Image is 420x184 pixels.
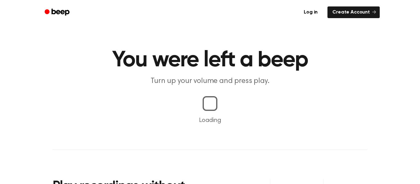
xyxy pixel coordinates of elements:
[327,6,380,18] a: Create Account
[53,49,367,71] h1: You were left a beep
[40,6,75,18] a: Beep
[92,76,328,86] p: Turn up your volume and press play.
[298,5,324,19] a: Log in
[7,116,413,125] p: Loading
